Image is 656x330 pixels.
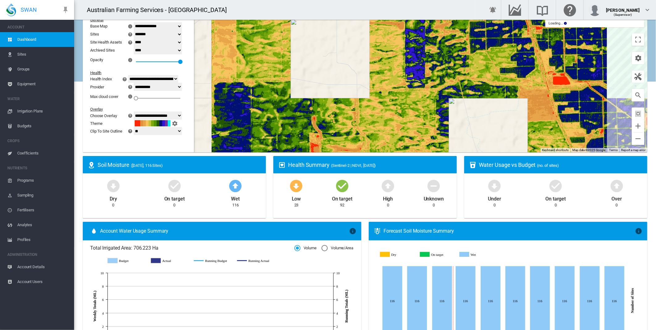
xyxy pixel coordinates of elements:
div: 0 [616,202,618,208]
md-icon: icon-arrow-up-bold-circle [381,178,395,193]
md-icon: icon-information [349,227,356,235]
md-icon: icon-help-circle [127,31,134,38]
div: Health Summary [288,161,452,169]
div: Overlay [90,107,179,112]
span: Irrigation Plans [17,104,69,119]
div: Low [292,193,301,202]
span: WATER [7,94,69,104]
div: Dry [110,193,117,202]
button: Toggle fullscreen view [632,33,644,46]
span: Coefficients [17,146,69,161]
button: icon-cog [170,120,179,127]
div: Unknown [424,193,444,202]
span: Sites [17,47,69,62]
button: Zoom in [632,120,644,132]
md-icon: icon-checkbox-marked-circle [548,178,563,193]
tspan: Running Totals (ML) [344,290,349,323]
md-icon: icon-checkbox-marked-circle [335,178,350,193]
span: Analytes [17,218,69,232]
md-icon: icon-information [127,23,135,30]
button: icon-help-circle [126,39,135,46]
div: 92 [340,202,344,208]
md-icon: icon-thermometer-lines [374,227,381,235]
g: Budget [108,258,145,264]
div: Archived Sites [90,48,135,53]
md-icon: icon-map-marker-radius [88,161,95,169]
div: General [90,18,179,22]
span: Equipment [17,77,69,91]
span: Total Irrigated Area: 706.223 Ha [90,245,294,252]
md-icon: icon-arrow-down-bold-circle [289,178,304,193]
span: Sampling [17,188,69,203]
div: 0 [494,202,496,208]
button: icon-help-circle [126,127,135,135]
md-icon: icon-cup-water [469,161,477,169]
g: Actual [151,258,188,264]
span: Programs [17,173,69,188]
div: Health [90,70,179,75]
md-icon: Search the knowledge base [535,6,550,14]
span: Fertilisers [17,203,69,218]
span: Map data ©2025 Google [572,148,605,152]
div: Australian Farming Services - [GEOGRAPHIC_DATA] [87,6,232,14]
button: icon-help-circle [126,83,135,91]
tspan: 8 [102,285,104,288]
div: Over [612,193,622,202]
div: On target [164,193,185,202]
img: profile.jpg [589,4,601,16]
div: 0 [433,202,435,208]
div: Base Map [90,24,107,28]
span: NUTRIENTS [7,163,69,173]
button: icon-help-circle [120,75,129,83]
div: Soil Moisture [98,161,261,169]
div: Under [488,193,501,202]
md-icon: icon-arrow-down-bold-circle [487,178,502,193]
div: High [383,193,393,202]
md-icon: icon-cog [634,54,642,62]
md-icon: icon-help-circle [121,75,128,83]
button: icon-help-circle [126,112,135,119]
span: Account Details [17,260,69,274]
md-icon: icon-water [90,227,98,235]
div: [PERSON_NAME] [606,5,640,11]
div: On target [332,193,352,202]
button: icon-help-circle [126,31,135,38]
md-radio-button: Volume [294,245,317,251]
md-icon: icon-information [127,56,135,64]
md-icon: icon-arrow-down-bold-circle [106,178,121,193]
div: Choose Overlay [90,113,117,118]
md-icon: icon-heart-box-outline [278,161,286,169]
div: On target [545,193,566,202]
div: 0 [173,202,175,208]
div: Provider [90,85,104,89]
div: Theme [90,121,135,126]
div: Clip To Site Outline [90,129,122,133]
span: Groups [17,62,69,77]
div: 0 [555,202,557,208]
button: icon-select-all [632,108,644,120]
md-icon: icon-chevron-down [644,6,651,14]
div: 116 [232,202,239,208]
div: 0 [112,202,114,208]
tspan: 4 [336,311,338,315]
div: Forecast Soil Moisture Summary [384,228,635,235]
span: (Sentinel-2 | NDVI, [DATE]) [331,163,376,168]
tspan: 2 [336,325,338,328]
g: Wet [460,252,496,257]
span: Loading... [549,21,563,25]
span: ([DATE], 116 Sites) [131,163,163,168]
g: On target [420,252,456,257]
md-icon: Click here for help [562,6,577,14]
tspan: 10 [100,271,104,275]
tspan: 6 [336,298,338,302]
a: Terms [609,148,618,152]
div: Max cloud cover [90,94,118,99]
md-icon: icon-help-circle [127,39,134,46]
div: Opacity [90,57,103,62]
span: CROPS [7,136,69,146]
md-icon: icon-magnify [634,91,642,99]
md-icon: icon-minus-circle [426,178,441,193]
md-icon: icon-information [127,93,135,100]
md-icon: icon-bell-ring [489,6,497,14]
